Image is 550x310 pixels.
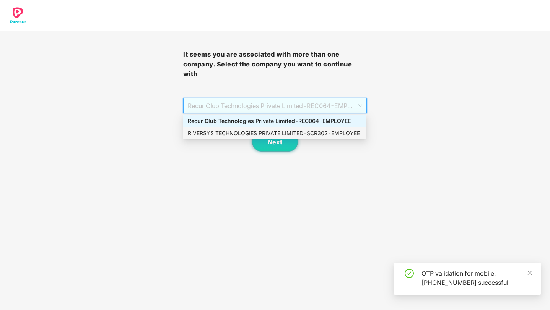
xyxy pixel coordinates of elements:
h3: It seems you are associated with more than one company. Select the company you want to continue with [183,50,366,79]
div: OTP validation for mobile: [PHONE_NUMBER] successful [421,269,532,287]
button: Next [252,132,298,152]
span: close [527,270,532,276]
div: Recur Club Technologies Private Limited - REC064 - EMPLOYEE [188,117,362,125]
span: Next [268,139,282,146]
div: RIVERSYS TECHNOLOGIES PRIVATE LIMITED - SCR302 - EMPLOYEE [188,129,362,137]
span: check-circle [405,269,414,278]
span: Recur Club Technologies Private Limited - REC064 - EMPLOYEE [188,98,362,113]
